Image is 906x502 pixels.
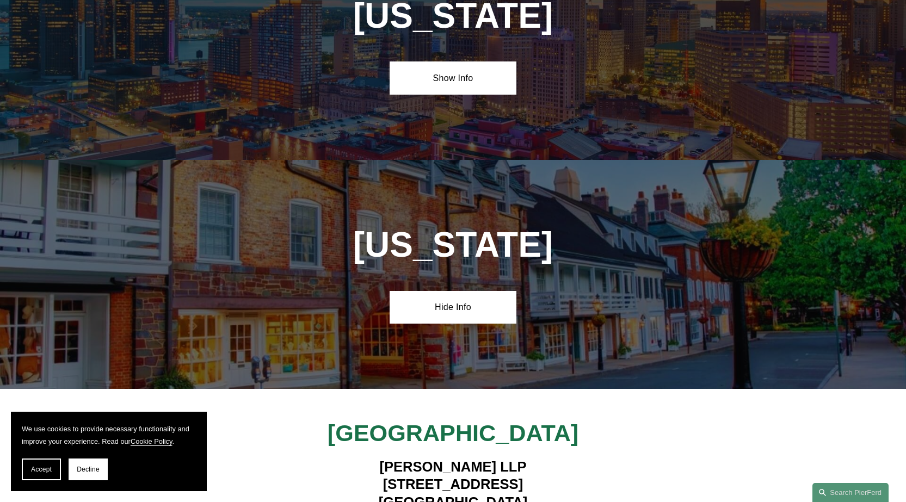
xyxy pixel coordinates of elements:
[294,225,612,265] h1: [US_STATE]
[131,437,172,445] a: Cookie Policy
[31,466,52,473] span: Accept
[390,61,516,94] a: Show Info
[22,458,61,480] button: Accept
[812,483,889,502] a: Search this site
[328,420,578,446] span: [GEOGRAPHIC_DATA]
[69,458,108,480] button: Decline
[11,412,207,491] section: Cookie banner
[390,291,516,324] a: Hide Info
[22,423,196,448] p: We use cookies to provide necessary functionality and improve your experience. Read our .
[77,466,100,473] span: Decline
